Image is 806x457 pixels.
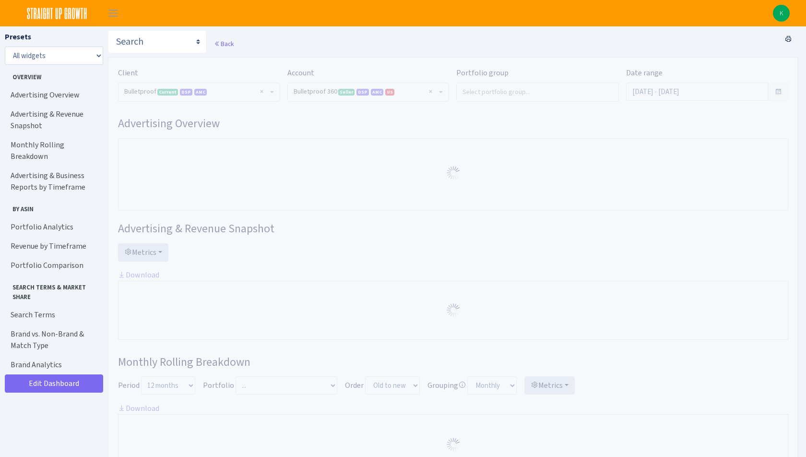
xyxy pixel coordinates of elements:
a: Search Terms [5,305,101,325]
label: Portfolio [203,380,234,391]
span: Bulletproof 360 <span class="badge badge-success">Seller</span><span class="badge badge-primary">... [288,83,449,101]
label: Date range [626,67,663,79]
h3: Widget #38 [118,355,788,369]
a: Edit Dashboard [5,374,103,393]
label: Account [287,67,314,79]
a: Revenue by Timeframe [5,237,101,256]
span: Current [157,89,178,96]
a: Brand Analytics [5,355,101,374]
span: DSP [356,89,369,96]
img: Preloader [446,302,461,318]
span: AMC [194,89,207,96]
span: Remove all items [429,87,432,96]
a: Back [214,39,234,48]
a: Advertising Overview [5,85,101,105]
a: Brand vs. Non-Brand & Match Type [5,325,101,355]
span: By ASIN [5,201,100,214]
h3: Widget #1 [118,117,788,131]
input: Select portfolio group... [457,83,618,100]
a: Advertising & Business Reports by Timeframe [5,166,101,197]
span: Bulletproof <span class="badge badge-success">Current</span><span class="badge badge-primary">DSP... [124,87,268,96]
span: Amazon Marketing Cloud [371,89,383,96]
span: Seller [338,89,355,96]
h3: Widget #2 [118,222,788,236]
span: Bulletproof <span class="badge badge-success">Current</span><span class="badge badge-primary">DSP... [119,83,280,101]
label: Presets [5,31,31,43]
span: Bulletproof 360 <span class="badge badge-success">Seller</span><span class="badge badge-primary">... [294,87,438,96]
span: Overview [5,69,100,82]
a: Advertising & Revenue Snapshot [5,105,101,135]
img: Kenzie Smith [773,5,790,22]
span: Remove all items [260,87,263,96]
img: Preloader [446,437,461,452]
a: Download [118,403,159,413]
a: Monthly Rolling Breakdown [5,135,101,166]
label: Portfolio group [456,67,509,79]
span: DSP [180,89,192,96]
button: Metrics [118,243,168,262]
i: Avg. daily only for these metrics:<br> Sessions<br> Units<br> Revenue<br> Spend<br> Sales<br> Cli... [458,381,466,389]
img: Preloader [446,165,461,180]
span: Search Terms & Market Share [5,279,100,301]
button: Metrics [524,376,575,395]
label: Grouping [427,380,466,391]
a: Portfolio Comparison [5,256,101,275]
span: US [385,89,394,96]
label: Client [118,67,138,79]
a: Download [118,270,159,280]
button: Toggle navigation [101,5,125,21]
label: Order [345,380,364,391]
a: Portfolio Analytics [5,217,101,237]
a: K [773,5,790,22]
label: Period [118,380,140,391]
